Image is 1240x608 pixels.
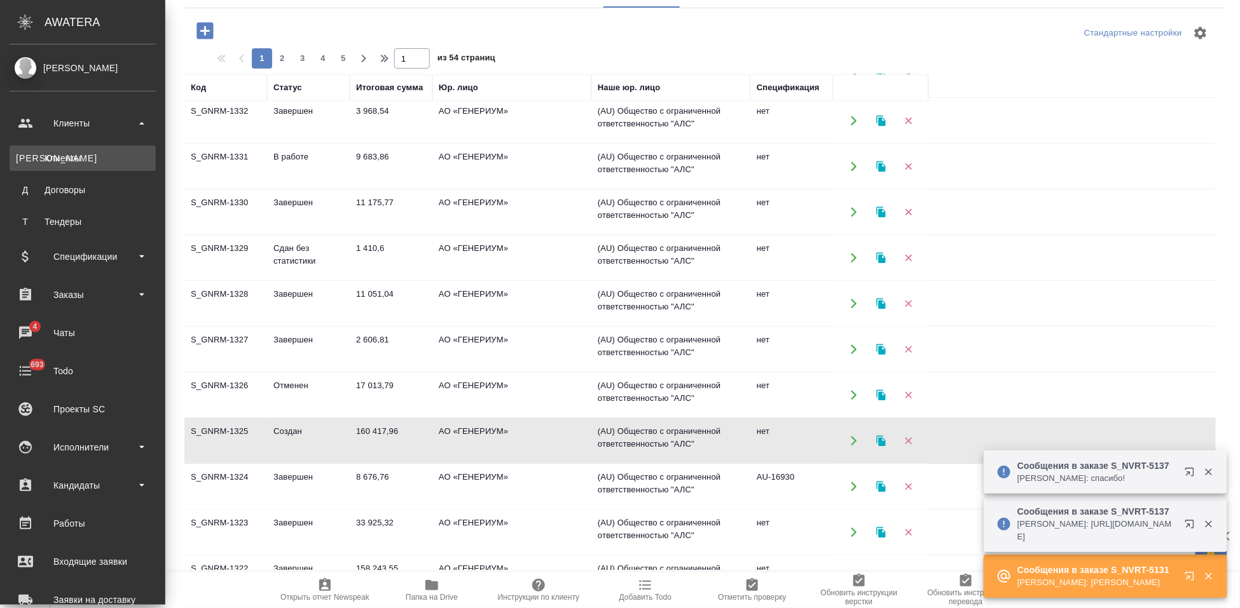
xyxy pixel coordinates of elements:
td: (AU) Общество с ограниченной ответственностью "АЛС" [591,464,750,509]
td: S_GNRM-1327 [184,327,267,372]
td: (AU) Общество с ограниченной ответственностью "АЛС" [591,98,750,143]
a: 693Todo [3,355,162,387]
button: Клонировать [868,199,894,225]
span: Открыть отчет Newspeak [280,593,369,602]
td: Завершен [267,190,350,234]
button: Клонировать [868,519,894,545]
td: AU-16930 [750,464,833,509]
button: Клонировать [868,473,894,499]
button: Открыть [841,565,867,591]
button: Папка на Drive [378,572,485,608]
td: (AU) Общество с ограниченной ответственностью "АЛС" [591,144,750,189]
td: S_GNRM-1332 [184,98,267,143]
td: S_GNRM-1331 [184,144,267,189]
td: 8 676,76 [350,464,432,509]
span: 3 [293,52,313,65]
td: 2 606,81 [350,327,432,372]
td: нет [750,556,833,600]
td: АО «ГЕНЕРИУМ» [432,98,591,143]
button: Открыть в новой вкладке [1177,459,1208,490]
span: 5 [333,52,354,65]
button: Открыть [841,107,867,133]
span: Обновить инструкции перевода [920,588,1012,606]
td: нет [750,419,833,463]
button: Открыть [841,473,867,499]
td: (AU) Общество с ограниченной ответственностью "АЛС" [591,419,750,463]
td: 158 243,55 [350,556,432,600]
td: (AU) Общество с ограниченной ответственностью "АЛС" [591,510,750,555]
button: 3 [293,48,313,69]
span: Настроить таблицу [1185,18,1216,48]
button: Обновить инструкции перевода [913,572,1019,608]
td: 1 410,6 [350,236,432,280]
button: Клонировать [868,153,894,179]
td: 9 683,86 [350,144,432,189]
button: Удалить [895,565,921,591]
button: Удалить [895,473,921,499]
td: Завершен [267,98,350,143]
button: Закрыть [1195,466,1222,478]
td: 160 417,96 [350,419,432,463]
td: 11 175,77 [350,190,432,234]
div: Договоры [16,184,149,196]
button: Добавить проект [188,18,223,44]
td: АО «ГЕНЕРИУМ» [432,281,591,326]
button: Открыть [841,428,867,454]
button: Клонировать [868,336,894,362]
td: (AU) Общество с ограниченной ответственностью "АЛС" [591,373,750,417]
span: Добавить Todo [619,593,672,602]
a: ТТендеры [10,209,156,234]
td: нет [750,190,833,234]
button: Открыть [841,382,867,408]
p: [PERSON_NAME]: [URL][DOMAIN_NAME] [1017,518,1176,543]
div: Клиенты [10,114,156,133]
div: Проекты SC [10,400,156,419]
td: нет [750,510,833,555]
div: Чаты [10,323,156,342]
td: (AU) Общество с ограниченной ответственностью "АЛС" [591,236,750,280]
button: Добавить Todo [592,572,699,608]
td: Завершен [267,327,350,372]
span: Папка на Drive [406,593,458,602]
td: Завершен [267,510,350,555]
div: Клиенты [16,152,149,165]
td: Завершен [267,556,350,600]
div: Исполнители [10,438,156,457]
div: [PERSON_NAME] [10,61,156,75]
span: Отметить проверку [718,593,786,602]
div: Входящие заявки [10,552,156,571]
p: Сообщения в заказе S_NVRT-5137 [1017,505,1176,518]
div: Наше юр. лицо [598,81,661,94]
div: Код [191,81,206,94]
td: нет [750,144,833,189]
td: АО «ГЕНЕРИУМ» [432,144,591,189]
td: (AU) Общество с ограниченной ответственностью "АЛС" [591,281,750,326]
p: Сообщения в заказе S_NVRT-5131 [1017,564,1176,576]
button: Удалить [895,519,921,545]
td: нет [750,327,833,372]
button: Клонировать [868,382,894,408]
button: Клонировать [868,565,894,591]
td: Отменен [267,373,350,417]
span: 2 [272,52,293,65]
td: нет [750,373,833,417]
button: Открыть [841,153,867,179]
a: Проекты SC [3,393,162,425]
button: Клонировать [868,107,894,133]
span: Инструкции по клиенту [498,593,580,602]
button: Удалить [895,107,921,133]
button: Открыть [841,336,867,362]
td: АО «ГЕНЕРИУМ» [432,190,591,234]
td: АО «ГЕНЕРИУМ» [432,464,591,509]
div: Статус [273,81,302,94]
button: Закрыть [1195,518,1222,530]
span: Обновить инструкции верстки [813,588,905,606]
span: 4 [25,320,45,333]
td: S_GNRM-1322 [184,556,267,600]
td: S_GNRM-1323 [184,510,267,555]
div: Спецификации [10,247,156,266]
button: Открыть отчет Newspeak [272,572,378,608]
button: Удалить [895,245,921,271]
div: Юр. лицо [439,81,478,94]
td: АО «ГЕНЕРИУМ» [432,373,591,417]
